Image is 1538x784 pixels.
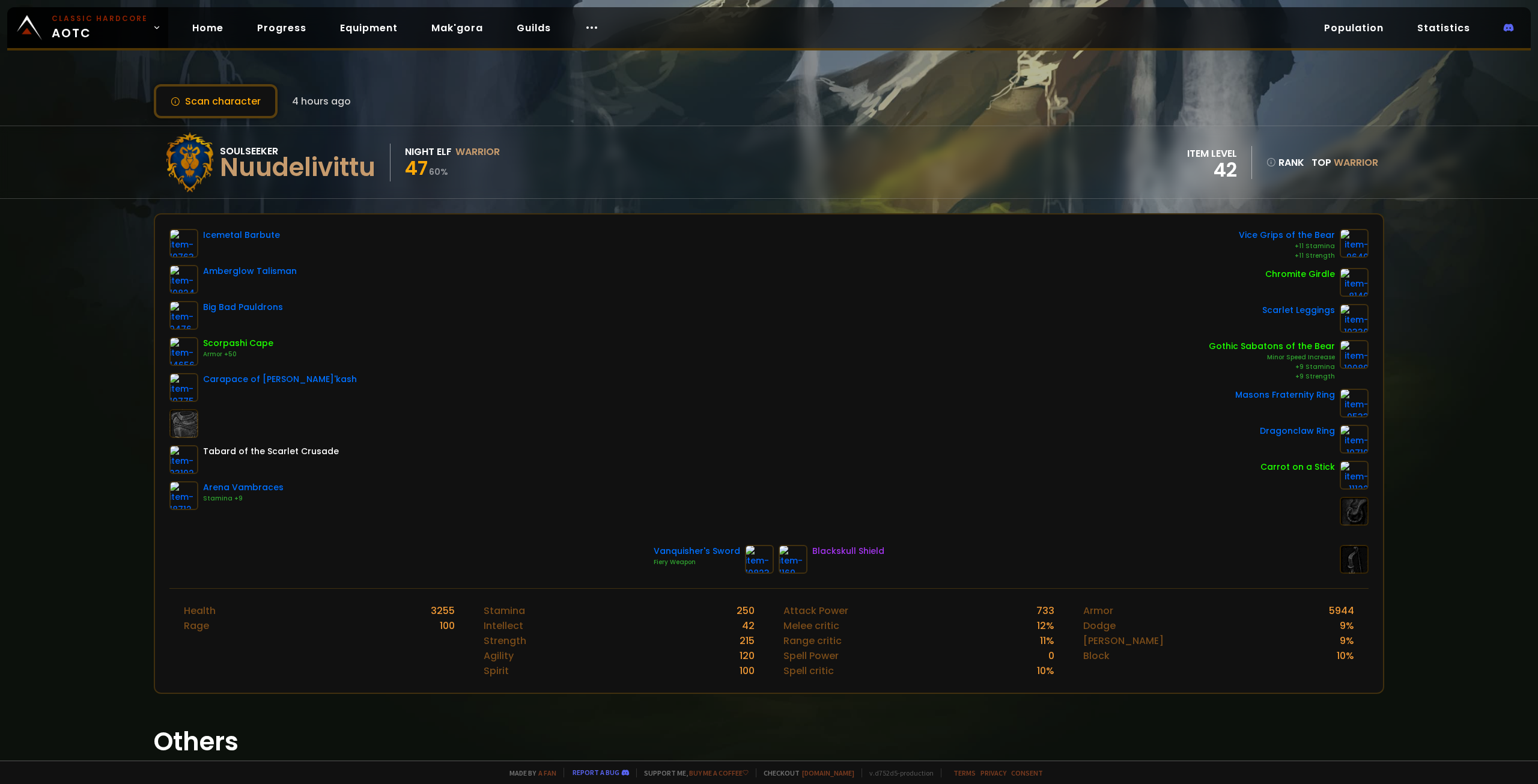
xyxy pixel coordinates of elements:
a: Home [183,16,233,40]
div: Vanquisher's Sword [654,545,740,558]
small: Classic Hardcore [52,13,148,24]
div: +11 Strength [1239,251,1335,261]
a: Consent [1011,768,1043,777]
div: 100 [440,618,455,633]
div: 11 % [1040,633,1054,648]
a: Terms [953,768,976,777]
div: Arena Vambraces [203,481,284,494]
div: Soulseeker [220,144,375,159]
img: item-23192 [169,445,198,474]
img: item-10710 [1340,425,1369,454]
span: AOTC [52,13,148,42]
img: item-1169 [779,545,807,574]
img: item-9533 [1340,389,1369,418]
a: Equipment [330,16,407,40]
div: Dodge [1083,618,1116,633]
div: Armor +50 [203,350,273,359]
div: Big Bad Pauldrons [203,301,283,314]
div: 3255 [431,603,455,618]
div: Intellect [484,618,523,633]
div: Spirit [484,663,509,678]
span: v. d752d5 - production [862,768,934,777]
div: +9 Stamina [1209,362,1335,372]
div: 5944 [1329,603,1354,618]
div: Vice Grips of the Bear [1239,229,1335,242]
div: 100 [740,663,755,678]
div: Scorpashi Cape [203,337,273,350]
div: 42 [1187,161,1237,179]
div: Carrot on a Stick [1260,461,1335,473]
div: Block [1083,648,1110,663]
div: Scarlet Leggings [1262,304,1335,317]
img: item-9640 [1340,229,1369,258]
div: 0 [1048,648,1054,663]
div: Blackskull Shield [812,545,884,558]
a: Buy me a coffee [689,768,749,777]
div: 250 [737,603,755,618]
div: 10 % [1337,648,1354,663]
img: item-11122 [1340,461,1369,490]
div: 9 % [1340,618,1354,633]
a: Privacy [980,768,1006,777]
img: item-9476 [169,301,198,330]
div: 215 [740,633,755,648]
img: item-10330 [1340,304,1369,333]
div: +9 Strength [1209,372,1335,381]
a: a fan [538,768,556,777]
span: Checkout [756,768,854,777]
div: Amberglow Talisman [203,265,297,278]
div: Carapace of [PERSON_NAME]'kash [203,373,357,386]
div: Top [1312,155,1378,170]
div: Range critic [783,633,842,648]
button: Scan character [154,84,278,118]
div: 42 [742,618,755,633]
div: item level [1187,146,1237,161]
div: 12 % [1037,618,1054,633]
div: Warrior [455,144,500,159]
a: Guilds [507,16,561,40]
img: item-14656 [169,337,198,366]
div: Stamina +9 [203,494,284,503]
div: Strength [484,633,526,648]
a: Mak'gora [422,16,493,40]
span: Made by [502,768,556,777]
a: Population [1315,16,1393,40]
img: item-18712 [169,481,198,510]
div: Tabard of the Scarlet Crusade [203,445,339,458]
div: Fiery Weapon [654,558,740,567]
div: 9 % [1340,633,1354,648]
div: Spell critic [783,663,834,678]
div: Attack Power [783,603,848,618]
span: 47 [405,154,428,181]
span: Warrior [1334,156,1378,169]
img: item-8140 [1340,268,1369,297]
div: 120 [740,648,755,663]
div: Nuudelivittu [220,159,375,177]
a: Statistics [1408,16,1480,40]
img: item-10763 [169,229,198,258]
a: Progress [248,16,316,40]
span: 4 hours ago [292,94,351,109]
div: Rage [184,618,209,633]
a: [DOMAIN_NAME] [802,768,854,777]
div: 733 [1036,603,1054,618]
div: Stamina [484,603,525,618]
small: 60 % [429,166,448,178]
div: Melee critic [783,618,839,633]
div: Icemetal Barbute [203,229,280,242]
img: item-10824 [169,265,198,294]
img: item-10089 [1340,340,1369,369]
div: +11 Stamina [1239,242,1335,251]
div: Chromite Girdle [1265,268,1335,281]
img: item-10775 [169,373,198,402]
div: rank [1266,155,1304,170]
div: Spell Power [783,648,839,663]
div: [PERSON_NAME] [1083,633,1164,648]
div: Masons Fraternity Ring [1235,389,1335,401]
a: Report a bug [573,768,619,777]
a: Classic HardcoreAOTC [7,7,168,48]
div: 10 % [1037,663,1054,678]
h1: Others [154,723,1384,761]
span: Support me, [636,768,749,777]
div: Armor [1083,603,1113,618]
